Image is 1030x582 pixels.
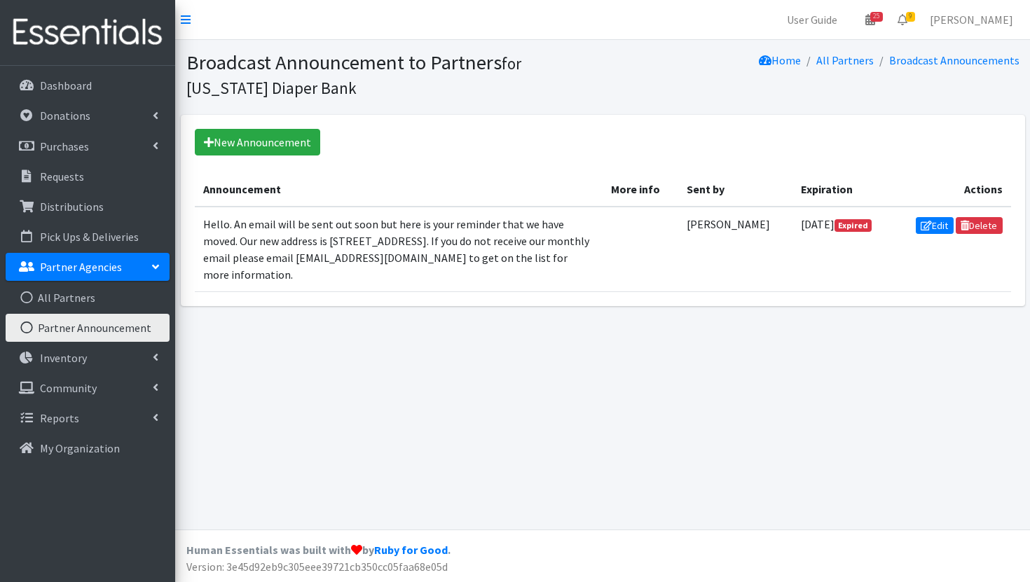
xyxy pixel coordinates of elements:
[40,381,97,395] p: Community
[835,219,872,232] span: Expired
[886,6,919,34] a: 9
[186,543,451,557] strong: Human Essentials was built with by .
[6,193,170,221] a: Distributions
[792,172,893,207] th: Expiration
[6,404,170,432] a: Reports
[916,217,954,234] a: Edit
[40,351,87,365] p: Inventory
[854,6,886,34] a: 25
[6,71,170,99] a: Dashboard
[186,53,521,98] small: for [US_STATE] Diaper Bank
[6,9,170,56] img: HumanEssentials
[6,132,170,160] a: Purchases
[889,53,1019,67] a: Broadcast Announcements
[893,172,1011,207] th: Actions
[374,543,448,557] a: Ruby for Good
[195,207,603,292] td: Hello. An email will be sent out soon but here is your reminder that we have moved. Our new addre...
[6,223,170,251] a: Pick Ups & Deliveries
[678,207,793,292] td: [PERSON_NAME]
[870,12,883,22] span: 25
[40,139,89,153] p: Purchases
[6,102,170,130] a: Donations
[40,441,120,455] p: My Organization
[906,12,915,22] span: 9
[6,284,170,312] a: All Partners
[6,253,170,281] a: Partner Agencies
[6,374,170,402] a: Community
[195,172,603,207] th: Announcement
[759,53,801,67] a: Home
[40,230,139,244] p: Pick Ups & Deliveries
[40,169,84,183] p: Requests
[603,172,678,207] th: More info
[956,217,1003,234] a: Delete
[678,172,793,207] th: Sent by
[816,53,874,67] a: All Partners
[40,260,122,274] p: Partner Agencies
[919,6,1024,34] a: [PERSON_NAME]
[195,129,320,155] a: New Announcement
[186,50,598,99] h1: Broadcast Announcement to Partners
[40,411,79,425] p: Reports
[792,207,893,292] td: [DATE]
[6,344,170,372] a: Inventory
[40,109,90,123] p: Donations
[776,6,849,34] a: User Guide
[6,434,170,462] a: My Organization
[186,560,448,574] span: Version: 3e45d92eb9c305eee39721cb350cc05faa68e05d
[6,162,170,190] a: Requests
[40,78,92,92] p: Dashboard
[40,200,104,214] p: Distributions
[6,314,170,342] a: Partner Announcement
